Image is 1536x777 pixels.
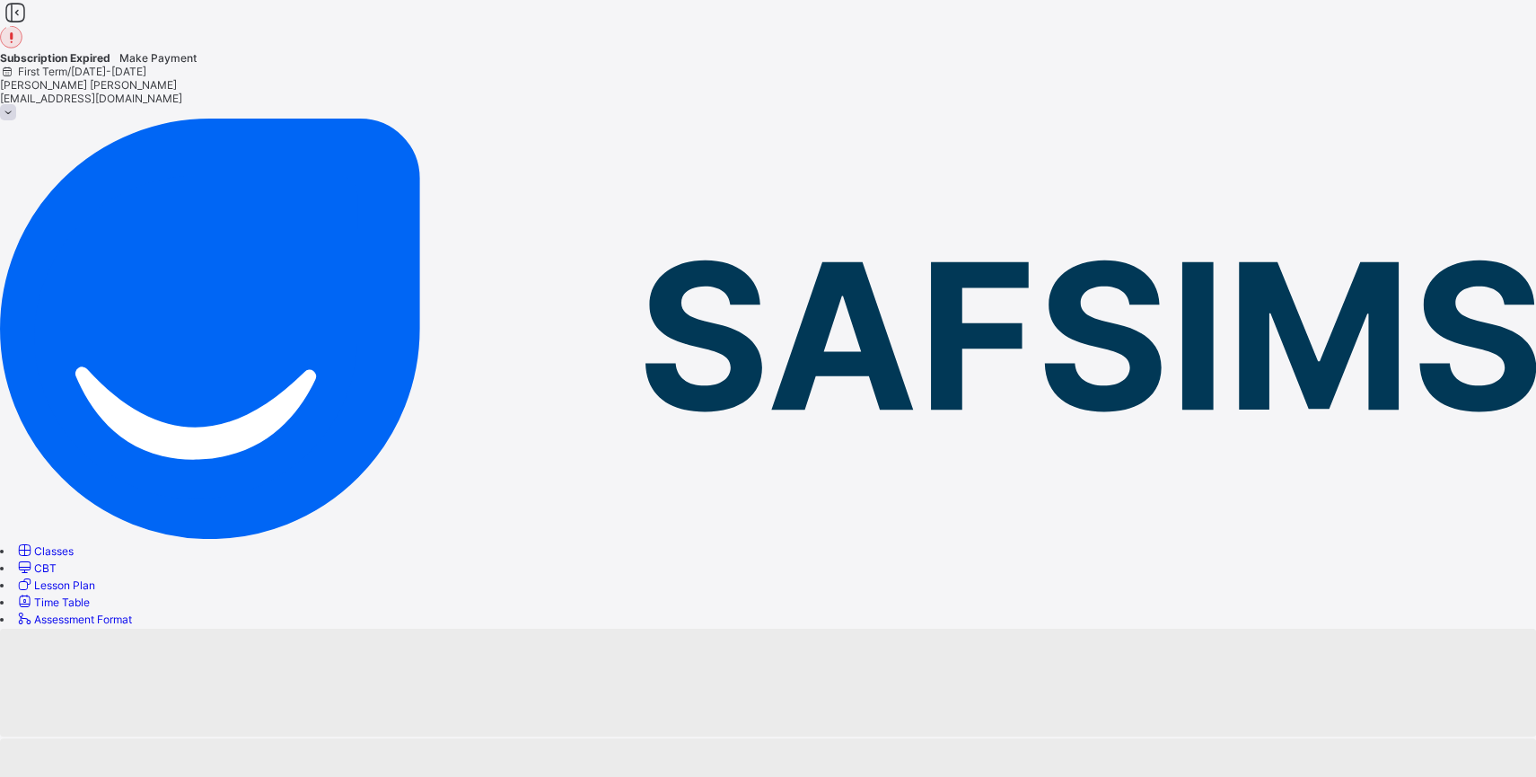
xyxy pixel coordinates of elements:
a: CBT [15,561,57,575]
span: CBT [34,561,57,575]
a: Classes [15,544,74,558]
a: Time Table [15,596,90,609]
span: Make Payment [119,51,197,65]
a: Assessment Format [15,613,132,626]
span: Classes [34,544,74,558]
span: Lesson Plan [34,578,95,592]
a: Lesson Plan [15,578,95,592]
span: Assessment Format [34,613,132,626]
span: Time Table [34,596,90,609]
